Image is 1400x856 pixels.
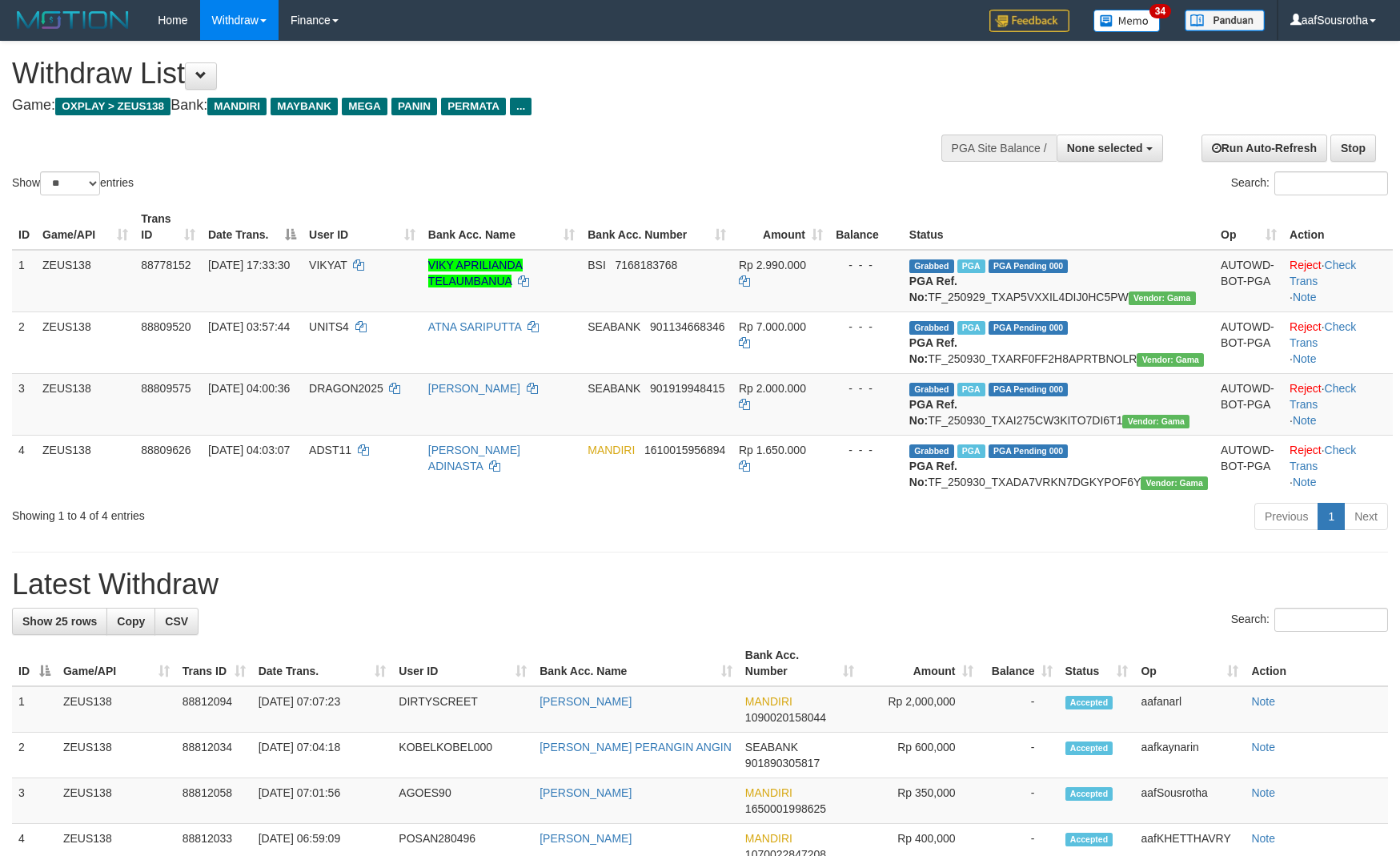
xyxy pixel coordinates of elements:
span: ... [510,98,532,115]
a: CSV [154,608,199,635]
span: Grabbed [909,321,954,335]
span: 34 [1149,4,1171,18]
a: Stop [1330,135,1376,162]
th: Op: activate to sort column ascending [1214,204,1283,250]
span: PGA Pending [989,444,1069,458]
span: Accepted [1065,787,1113,801]
label: Show entries [12,171,134,195]
td: 2 [12,733,57,778]
td: ZEUS138 [36,250,134,312]
td: [DATE] 07:07:23 [252,686,393,733]
td: 88812058 [176,778,252,824]
a: Note [1293,352,1317,365]
b: PGA Ref. No: [909,460,957,488]
span: Rp 2.000.000 [739,382,806,395]
td: 3 [12,778,57,824]
span: Rp 1.650.000 [739,444,806,456]
span: CSV [165,615,188,628]
td: [DATE] 07:01:56 [252,778,393,824]
td: aafSousrotha [1134,778,1245,824]
span: MANDIRI [745,832,792,845]
span: SEABANK [745,741,798,754]
td: Rp 350,000 [860,778,980,824]
td: AUTOWD-BOT-PGA [1214,250,1283,312]
td: KOBELKOBEL000 [392,733,533,778]
th: User ID: activate to sort column ascending [392,641,533,686]
span: PGA Pending [989,321,1069,335]
span: PGA Pending [989,383,1069,396]
td: 2 [12,311,36,373]
a: Note [1293,414,1317,427]
td: - [980,686,1059,733]
a: Reject [1290,320,1322,333]
span: 88778152 [141,259,191,271]
td: AUTOWD-BOT-PGA [1214,373,1283,435]
img: panduan.png [1185,10,1265,31]
span: 88809626 [141,444,191,456]
a: Check Trans [1290,259,1356,287]
td: ZEUS138 [36,435,134,496]
td: · · [1283,373,1393,435]
span: Copy [117,615,145,628]
td: 88812034 [176,733,252,778]
td: TF_250930_TXAI275CW3KITO7DI6T1 [903,373,1214,435]
th: Bank Acc. Number: activate to sort column ascending [739,641,860,686]
b: PGA Ref. No: [909,398,957,427]
td: - [980,778,1059,824]
a: [PERSON_NAME] [540,832,632,845]
span: UNITS4 [309,320,349,333]
span: 88809520 [141,320,191,333]
th: Bank Acc. Number: activate to sort column ascending [581,204,732,250]
span: Vendor URL: https://trx31.1velocity.biz [1129,291,1196,305]
td: aafanarl [1134,686,1245,733]
span: MANDIRI [745,786,792,799]
input: Search: [1274,171,1388,195]
span: Vendor URL: https://trx31.1velocity.biz [1137,353,1204,367]
td: · · [1283,435,1393,496]
div: PGA Site Balance / [941,135,1057,162]
th: Balance: activate to sort column ascending [980,641,1059,686]
select: Showentries [40,171,100,195]
span: Copy 901890305817 to clipboard [745,757,820,770]
td: 4 [12,435,36,496]
td: aafkaynarin [1134,733,1245,778]
img: MOTION_logo.png [12,8,134,32]
span: Marked by aafchomsokheang [957,259,985,273]
span: 88809575 [141,382,191,395]
a: Reject [1290,259,1322,271]
span: Marked by aafkaynarin [957,383,985,396]
td: ZEUS138 [36,373,134,435]
a: Check Trans [1290,382,1356,411]
a: Note [1251,695,1275,708]
td: ZEUS138 [57,778,176,824]
td: 1 [12,250,36,312]
a: 1 [1318,503,1345,530]
span: ADST11 [309,444,351,456]
a: Reject [1290,444,1322,456]
span: MAYBANK [271,98,338,115]
td: ZEUS138 [57,733,176,778]
th: Op: activate to sort column ascending [1134,641,1245,686]
span: Marked by aafkaynarin [957,444,985,458]
td: 88812094 [176,686,252,733]
th: Trans ID: activate to sort column ascending [176,641,252,686]
a: Note [1293,476,1317,488]
span: PERMATA [441,98,506,115]
td: [DATE] 07:04:18 [252,733,393,778]
span: Copy 901134668346 to clipboard [650,320,724,333]
img: Feedback.jpg [989,10,1069,32]
td: TF_250930_TXADA7VRKN7DGKYPOF6Y [903,435,1214,496]
span: MEGA [342,98,387,115]
span: Show 25 rows [22,615,97,628]
th: ID: activate to sort column descending [12,641,57,686]
button: None selected [1057,135,1163,162]
span: MANDIRI [588,444,635,456]
a: Previous [1254,503,1318,530]
span: Rp 2.990.000 [739,259,806,271]
td: Rp 2,000,000 [860,686,980,733]
span: Accepted [1065,741,1113,755]
a: Note [1251,741,1275,754]
td: 1 [12,686,57,733]
td: - [980,733,1059,778]
a: Reject [1290,382,1322,395]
